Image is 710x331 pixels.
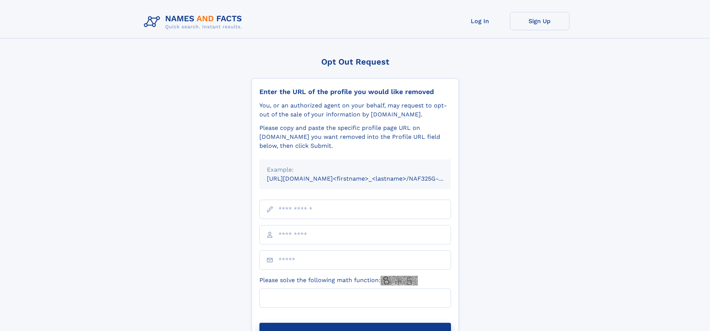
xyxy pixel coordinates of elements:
[259,276,418,285] label: Please solve the following math function:
[267,165,444,174] div: Example:
[510,12,569,30] a: Sign Up
[450,12,510,30] a: Log In
[259,124,451,150] div: Please copy and paste the specific profile page URL on [DOMAIN_NAME] you want removed into the Pr...
[259,88,451,96] div: Enter the URL of the profile you would like removed
[267,175,465,182] small: [URL][DOMAIN_NAME]<firstname>_<lastname>/NAF325G-xxxxxxxx
[259,101,451,119] div: You, or an authorized agent on your behalf, may request to opt-out of the sale of your informatio...
[252,57,459,66] div: Opt Out Request
[141,12,248,32] img: Logo Names and Facts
